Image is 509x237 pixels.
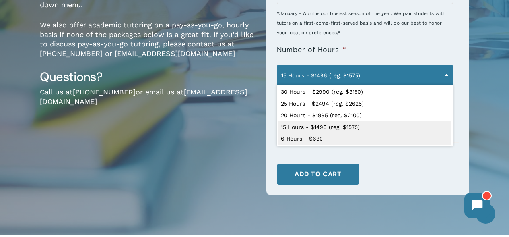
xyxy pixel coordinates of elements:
[278,110,451,121] li: 20 Hours - $1995 (reg. $2100)
[73,88,136,96] a: [PHONE_NUMBER]
[40,87,254,117] p: Call us at or email us at
[277,67,453,84] span: 15 Hours - $1496 (reg. $1575)
[457,185,498,226] iframe: Chatbot
[277,164,359,185] button: Add to cart
[278,98,451,110] li: 25 Hours - $2494 (reg. $2625)
[277,65,453,86] span: 15 Hours - $1496 (reg. $1575)
[278,133,451,145] li: 6 Hours - $630
[40,69,254,85] h3: Questions?
[278,86,451,98] li: 30 Hours - $2990 (reg. $3150)
[40,20,254,69] p: We also offer academic tutoring on a pay-as-you-go, hourly basis if none of the packages below is...
[40,88,247,106] a: [EMAIL_ADDRESS][DOMAIN_NAME]
[278,121,451,133] li: 15 Hours - $1496 (reg. $1575)
[277,45,346,54] label: Number of Hours
[277,2,453,37] div: *January - April is our busiest season of the year. We pair students with tutors on a first-come-...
